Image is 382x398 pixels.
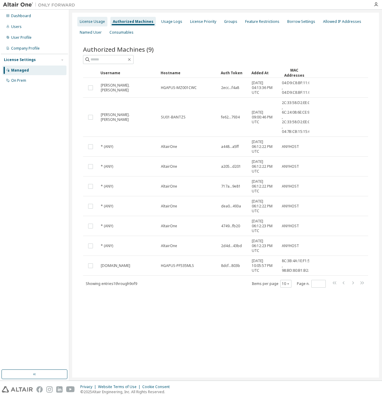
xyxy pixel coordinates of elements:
span: AltairOne [161,204,177,209]
span: a205...d201 [221,164,241,169]
div: Username [100,68,156,78]
span: ANYHOST [282,164,299,169]
div: Users [11,24,22,29]
div: Feature Restrictions [245,19,279,24]
div: Cookie Consent [142,384,173,389]
span: AltairOne [161,184,177,189]
span: 2ecc...f4a8 [221,85,239,90]
span: 2C:33:58:D2:EE:C0 , 6C:24:08:6E:CE:92 , 2C:33:58:D2:EE:C4 , 04:7B:CB:15:15:63 [282,100,313,134]
span: Page n. [297,280,326,288]
span: dea0...493a [221,204,241,209]
div: Hostname [161,68,216,78]
span: [DATE] 06:12:22 PM UTC [252,179,276,194]
span: AltairOne [161,224,177,228]
span: [DATE] 06:12:22 PM UTC [252,139,276,154]
div: Company Profile [11,46,40,51]
span: * (ANY) [101,184,113,189]
span: Items per page [252,280,291,288]
span: 8dcf...803b [221,263,240,268]
span: HGAPUS-MZ001CWC [161,85,197,90]
span: AltairOne [161,164,177,169]
span: 717a...9e81 [221,184,241,189]
span: HGAPUS-PF535MLS [161,263,194,268]
div: License Settings [4,57,36,62]
span: [DATE] 04:13:36 PM UTC [252,81,276,95]
span: [DATE] 06:12:22 PM UTC [252,199,276,213]
span: 04:D9:C8:BF:11:0A , 04:D9:C8:BF:11:0B [282,81,313,95]
span: [DATE] 06:12:23 PM UTC [252,239,276,253]
span: * (ANY) [101,224,113,228]
span: Authorized Machines (9) [83,45,154,54]
span: ANYHOST [282,184,299,189]
span: ANYHOST [282,243,299,248]
span: [DATE] 06:12:22 PM UTC [252,159,276,174]
p: © 2025 Altair Engineering, Inc. All Rights Reserved. [80,389,173,394]
span: * (ANY) [101,243,113,248]
div: User Profile [11,35,32,40]
div: Borrow Settings [287,19,315,24]
span: [PERSON_NAME].[PERSON_NAME] [101,112,156,122]
div: Auth Token [221,68,247,78]
div: Privacy [80,384,98,389]
span: AltairOne [161,144,177,149]
span: * (ANY) [101,164,113,169]
div: MAC Addresses [282,68,307,78]
div: Allowed IP Addresses [323,19,361,24]
span: * (ANY) [101,144,113,149]
div: Website Terms of Use [98,384,142,389]
span: ANYHOST [282,224,299,228]
span: SU01-BANTZS [161,115,186,120]
span: AltairOne [161,243,177,248]
button: 10 [282,281,290,286]
div: Consumables [109,30,134,35]
span: [PERSON_NAME].[PERSON_NAME] [101,83,156,93]
span: Showing entries 1 through 9 of 9 [86,281,137,286]
span: [DATE] 09:00:46 PM UTC [252,110,276,124]
span: a448...a5ff [221,144,239,149]
div: On Prem [11,78,26,83]
div: Managed [11,68,29,73]
span: 4749...fb20 [221,224,240,228]
span: 8C:3B:4A:1E:F1:52 , 98:BD:80:B1:B2:0A [282,259,313,273]
div: Authorized Machines [113,19,153,24]
div: Added At [251,68,277,78]
span: ANYHOST [282,204,299,209]
div: Groups [224,19,237,24]
img: Altair One [3,2,78,8]
img: linkedin.svg [56,386,63,393]
span: [DATE] 10:05:57 PM UTC [252,259,276,273]
span: fe62...7934 [221,115,240,120]
img: altair_logo.svg [2,386,33,393]
img: instagram.svg [46,386,53,393]
img: youtube.svg [66,386,75,393]
span: [DATE] 06:12:23 PM UTC [252,219,276,233]
span: ANYHOST [282,144,299,149]
div: License Priority [190,19,216,24]
div: Dashboard [11,14,31,18]
img: facebook.svg [36,386,43,393]
span: [DOMAIN_NAME] [101,263,130,268]
span: 2d4d...43bd [221,243,242,248]
div: Usage Logs [161,19,182,24]
div: Named User [80,30,102,35]
span: * (ANY) [101,204,113,209]
div: License Usage [80,19,105,24]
